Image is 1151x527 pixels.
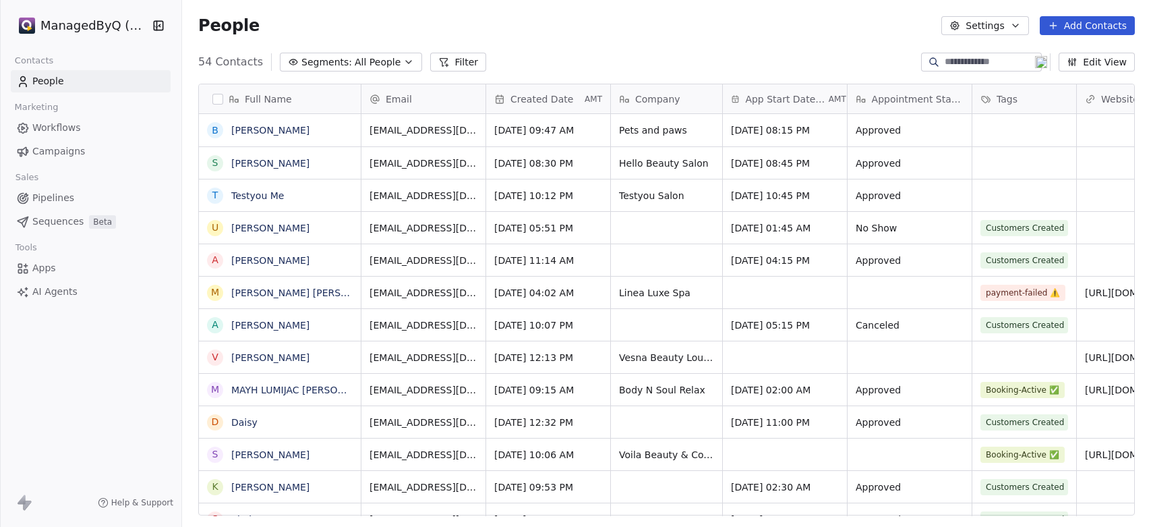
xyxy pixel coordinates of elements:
span: Tags [997,92,1017,106]
span: People [32,74,64,88]
div: App Start Date TimeAMT [723,84,847,113]
span: Campaigns [32,144,85,159]
span: AI Agents [32,285,78,299]
span: [EMAIL_ADDRESS][DOMAIN_NAME] [370,351,477,364]
span: Workflows [32,121,81,135]
span: [DATE] 08:15 PM [731,123,839,137]
button: Edit View [1059,53,1135,72]
span: Approved [856,383,964,397]
span: [EMAIL_ADDRESS][DOMAIN_NAME] [370,254,477,267]
span: Website [1101,92,1139,106]
span: Canceled [856,318,964,332]
span: Sales [9,167,45,188]
a: Campaigns [11,140,171,163]
span: Appointment Status [872,92,964,106]
button: ManagedByQ (FZE) [16,14,144,37]
a: People [11,70,171,92]
a: Pipelines [11,187,171,209]
div: V [212,350,218,364]
span: [DATE] 02:30 AM [731,480,839,494]
span: 54 Contacts [198,54,263,70]
div: K [212,480,218,494]
a: [PERSON_NAME] [231,482,309,493]
a: MAYH LUMIJAC [PERSON_NAME] [231,385,380,395]
a: [PERSON_NAME] [231,320,309,331]
div: M [211,285,219,300]
span: [DATE] 10:07 PM [494,318,602,332]
span: Vesna Beauty Lounge [619,351,714,364]
a: Shaban [231,514,267,525]
span: Approved [856,480,964,494]
span: No Show [856,221,964,235]
span: People [198,16,260,36]
span: [DATE] 01:45 AM [731,221,839,235]
a: Testyou Me [231,190,284,201]
span: Beta [89,215,116,229]
a: Daisy [231,417,258,428]
span: [DATE] 09:47 AM [494,123,602,137]
span: [DATE] 09:53 PM [494,480,602,494]
div: B [212,123,218,138]
span: AMT [585,94,602,105]
span: [EMAIL_ADDRESS][DOMAIN_NAME] [370,383,477,397]
span: Approved [856,513,964,526]
span: Booking-Active ✅ [980,447,1065,463]
span: Hello Beauty Salon [619,157,714,170]
span: Segments: [301,55,352,70]
span: [DATE] 12:32 PM [494,416,602,429]
span: Approved [856,254,964,267]
span: [DATE] 09:15 AM [494,383,602,397]
a: [PERSON_NAME] [231,352,309,363]
span: Created Date [510,92,573,106]
span: [DATE] 11:45 PM [731,513,839,526]
a: [PERSON_NAME] [231,255,309,266]
a: [PERSON_NAME] [231,449,309,460]
span: [DATE] 05:15 PM [731,318,839,332]
span: AMT [829,94,846,105]
span: [EMAIL_ADDRESS][DOMAIN_NAME] [370,416,477,429]
span: Customers Created [980,414,1068,431]
div: S [212,156,218,170]
button: Add Contacts [1040,16,1135,35]
span: [EMAIL_ADDRESS][DOMAIN_NAME] [370,157,477,170]
span: Testyou Salon [619,189,714,202]
a: [PERSON_NAME] [231,223,309,233]
span: Email [386,92,412,106]
div: Tags [972,84,1076,113]
span: [DATE] 10:17 AM [494,513,602,526]
a: SequencesBeta [11,211,171,233]
span: Full Name [245,92,292,106]
span: [EMAIL_ADDRESS][DOMAIN_NAME] [370,448,477,462]
span: payment-failed ⚠️ [980,285,1065,301]
div: Company [611,84,722,113]
span: Help & Support [111,497,173,508]
span: [EMAIL_ADDRESS][DOMAIN_NAME] [370,123,477,137]
span: [EMAIL_ADDRESS][DOMAIN_NAME] [370,189,477,202]
div: Appointment Status [848,84,972,113]
span: Apps [32,261,56,275]
span: Customers Created [980,252,1068,269]
span: [DATE] 11:14 AM [494,254,602,267]
span: Body N Soul Relax [619,383,714,397]
div: S [212,447,218,462]
span: [DATE] 02:00 AM [731,383,839,397]
span: Marketing [9,97,64,117]
span: Company [635,92,680,106]
span: Voila Beauty & Co. [GEOGRAPHIC_DATA] [619,448,714,462]
span: [EMAIL_ADDRESS][DOMAIN_NAME] [370,480,477,494]
div: D [212,415,219,429]
span: [DATE] 04:02 AM [494,286,602,300]
div: Created DateAMT [486,84,610,113]
div: M [211,383,219,397]
a: Help & Support [98,497,173,508]
div: A [212,253,218,267]
span: Pets and paws [619,123,714,137]
span: [DATE] 10:12 PM [494,189,602,202]
span: [DATE] 08:45 PM [731,157,839,170]
img: locked.png [1035,56,1047,68]
div: A [212,318,218,332]
span: Approved [856,157,964,170]
span: Approved [856,189,964,202]
span: [EMAIL_ADDRESS][DOMAIN_NAME] [370,286,477,300]
a: [PERSON_NAME] [231,158,309,169]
